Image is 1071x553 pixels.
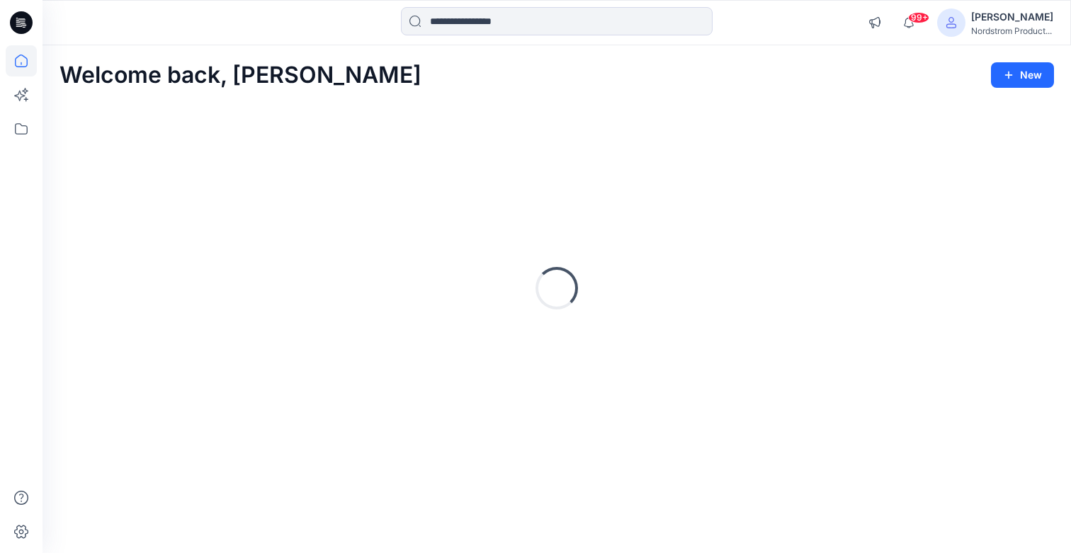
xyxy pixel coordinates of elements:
h2: Welcome back, [PERSON_NAME] [59,62,421,89]
button: New [991,62,1054,88]
div: Nordstrom Product... [971,25,1053,36]
span: 99+ [908,12,929,23]
svg: avatar [946,17,957,28]
div: [PERSON_NAME] [971,8,1053,25]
